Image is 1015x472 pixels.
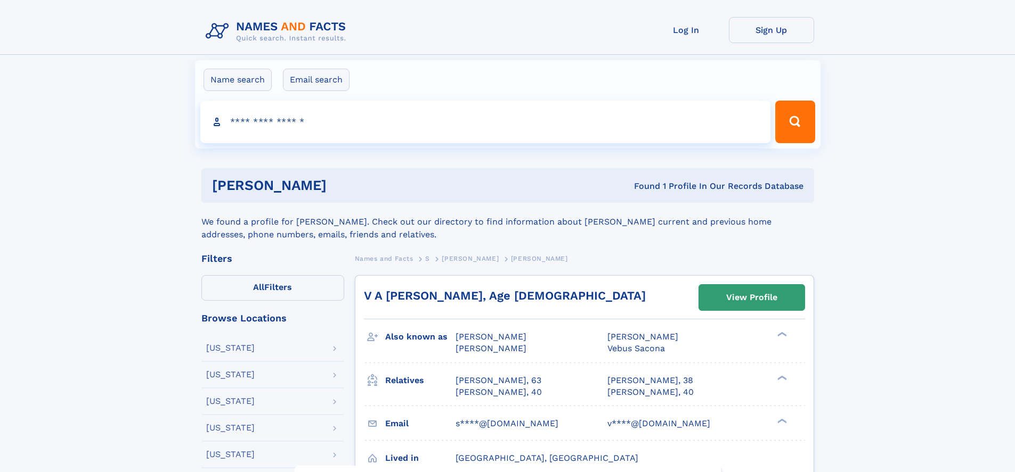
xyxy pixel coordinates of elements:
[385,415,456,433] h3: Email
[699,285,805,310] a: View Profile
[201,203,814,241] div: We found a profile for [PERSON_NAME]. Check out our directory to find information about [PERSON_N...
[456,332,526,342] span: [PERSON_NAME]
[385,371,456,390] h3: Relatives
[644,17,729,43] a: Log In
[201,313,344,323] div: Browse Locations
[726,285,777,310] div: View Profile
[775,331,787,338] div: ❯
[212,179,481,192] h1: [PERSON_NAME]
[456,386,542,398] a: [PERSON_NAME], 40
[355,252,413,265] a: Names and Facts
[201,275,344,301] label: Filters
[201,17,355,46] img: Logo Names and Facts
[201,254,344,263] div: Filters
[204,69,272,91] label: Name search
[200,101,771,143] input: search input
[442,255,499,262] span: [PERSON_NAME]
[283,69,350,91] label: Email search
[775,374,787,381] div: ❯
[385,449,456,467] h3: Lived in
[425,252,430,265] a: S
[206,370,255,379] div: [US_STATE]
[456,375,541,386] a: [PERSON_NAME], 63
[385,328,456,346] h3: Also known as
[206,397,255,405] div: [US_STATE]
[456,343,526,353] span: [PERSON_NAME]
[775,101,815,143] button: Search Button
[607,375,693,386] a: [PERSON_NAME], 38
[456,453,638,463] span: [GEOGRAPHIC_DATA], [GEOGRAPHIC_DATA]
[607,343,665,353] span: Vebus Sacona
[607,386,694,398] a: [PERSON_NAME], 40
[729,17,814,43] a: Sign Up
[253,282,264,292] span: All
[480,180,803,192] div: Found 1 Profile In Our Records Database
[775,417,787,424] div: ❯
[206,424,255,432] div: [US_STATE]
[511,255,568,262] span: [PERSON_NAME]
[206,450,255,459] div: [US_STATE]
[425,255,430,262] span: S
[442,252,499,265] a: [PERSON_NAME]
[607,332,678,342] span: [PERSON_NAME]
[206,344,255,352] div: [US_STATE]
[364,289,646,302] a: V A [PERSON_NAME], Age [DEMOGRAPHIC_DATA]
